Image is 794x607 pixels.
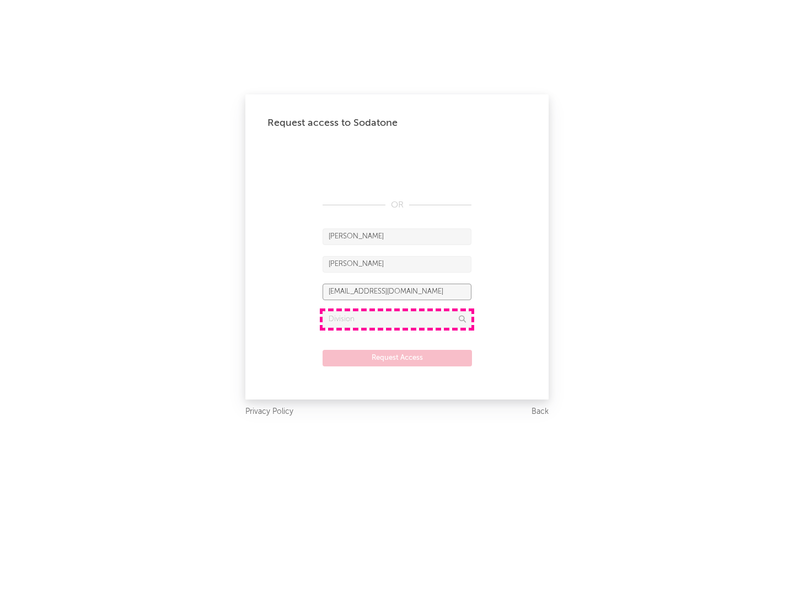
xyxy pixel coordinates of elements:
[532,405,549,419] a: Back
[267,116,527,130] div: Request access to Sodatone
[245,405,293,419] a: Privacy Policy
[323,256,471,273] input: Last Name
[323,350,472,366] button: Request Access
[323,284,471,300] input: Email
[323,311,471,328] input: Division
[323,228,471,245] input: First Name
[323,199,471,212] div: OR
